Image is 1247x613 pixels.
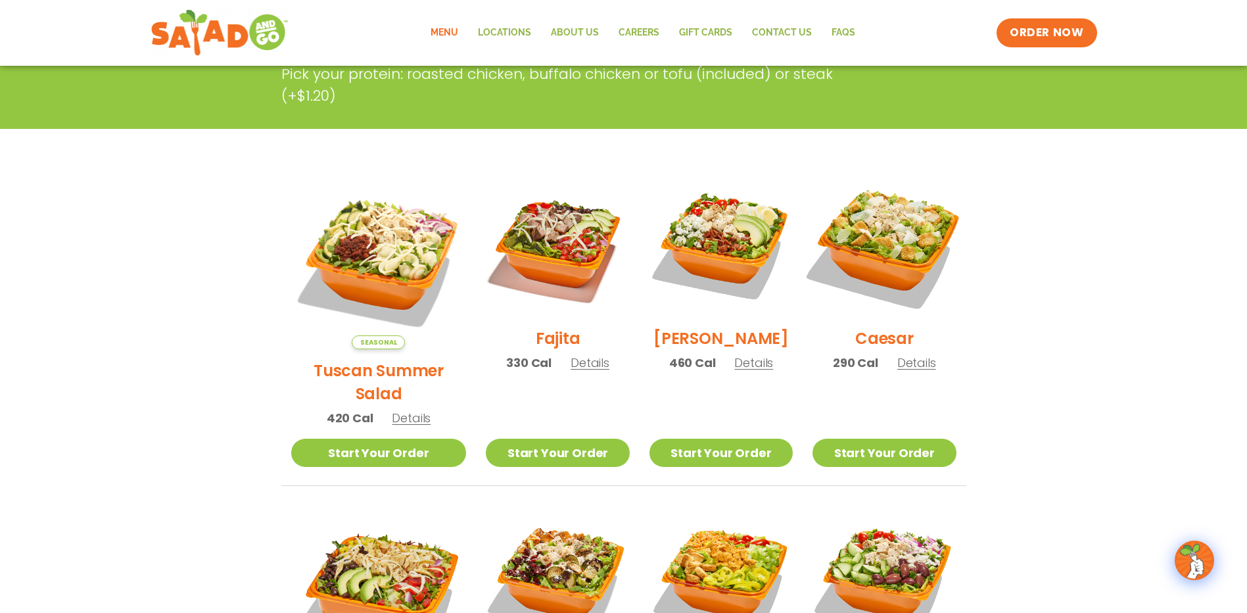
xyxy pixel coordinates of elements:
h2: Fajita [536,327,580,350]
span: Details [392,410,431,426]
img: Product photo for Tuscan Summer Salad [291,174,467,349]
span: 420 Cal [327,409,373,427]
span: ORDER NOW [1010,25,1083,41]
span: 330 Cal [506,354,552,372]
img: wpChatIcon [1176,542,1213,579]
span: Details [571,355,609,371]
a: About Us [541,18,609,48]
a: Careers [609,18,669,48]
a: Start Your Order [812,439,956,467]
a: Start Your Order [649,439,793,467]
img: Product photo for Cobb Salad [649,174,793,317]
h2: Caesar [855,327,914,350]
a: Locations [468,18,541,48]
a: FAQs [822,18,865,48]
span: 290 Cal [833,354,878,372]
a: Start Your Order [291,439,467,467]
span: Details [897,355,936,371]
nav: Menu [421,18,865,48]
a: Menu [421,18,468,48]
a: ORDER NOW [997,18,1096,47]
span: 460 Cal [669,354,716,372]
img: Product photo for Fajita Salad [486,174,629,317]
h2: [PERSON_NAME] [653,327,789,350]
img: Product photo for Caesar Salad [800,161,968,330]
span: Details [734,355,773,371]
h2: Tuscan Summer Salad [291,359,467,405]
p: Pick your protein: roasted chicken, buffalo chicken or tofu (included) or steak (+$1.20) [281,63,866,107]
a: Contact Us [742,18,822,48]
img: new-SAG-logo-768×292 [151,7,289,59]
a: Start Your Order [486,439,629,467]
a: GIFT CARDS [669,18,742,48]
span: Seasonal [352,335,405,349]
